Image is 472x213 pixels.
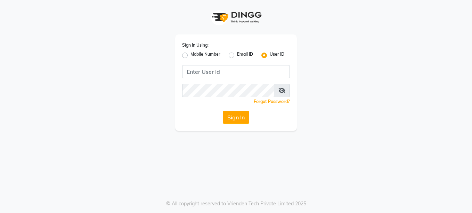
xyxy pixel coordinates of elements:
label: Mobile Number [190,51,220,60]
img: logo1.svg [208,7,264,27]
input: Username [182,65,290,78]
label: User ID [270,51,284,60]
label: Email ID [237,51,253,60]
label: Sign In Using: [182,42,209,48]
button: Sign In [223,111,249,124]
a: Forgot Password? [254,99,290,104]
input: Username [182,84,274,97]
